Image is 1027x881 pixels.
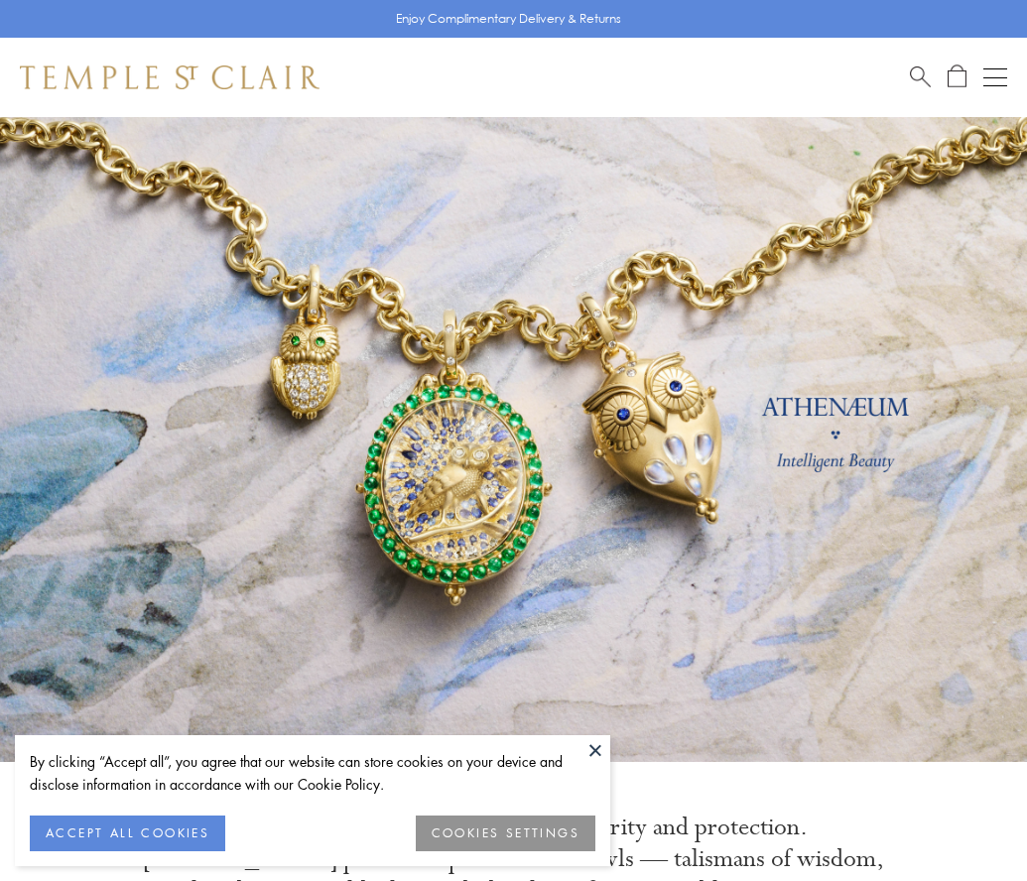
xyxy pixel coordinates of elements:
[948,64,966,89] a: Open Shopping Bag
[910,64,931,89] a: Search
[416,816,595,851] button: COOKIES SETTINGS
[30,816,225,851] button: ACCEPT ALL COOKIES
[30,750,595,796] div: By clicking “Accept all”, you agree that our website can store cookies on your device and disclos...
[396,9,621,29] p: Enjoy Complimentary Delivery & Returns
[20,65,320,89] img: Temple St. Clair
[983,65,1007,89] button: Open navigation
